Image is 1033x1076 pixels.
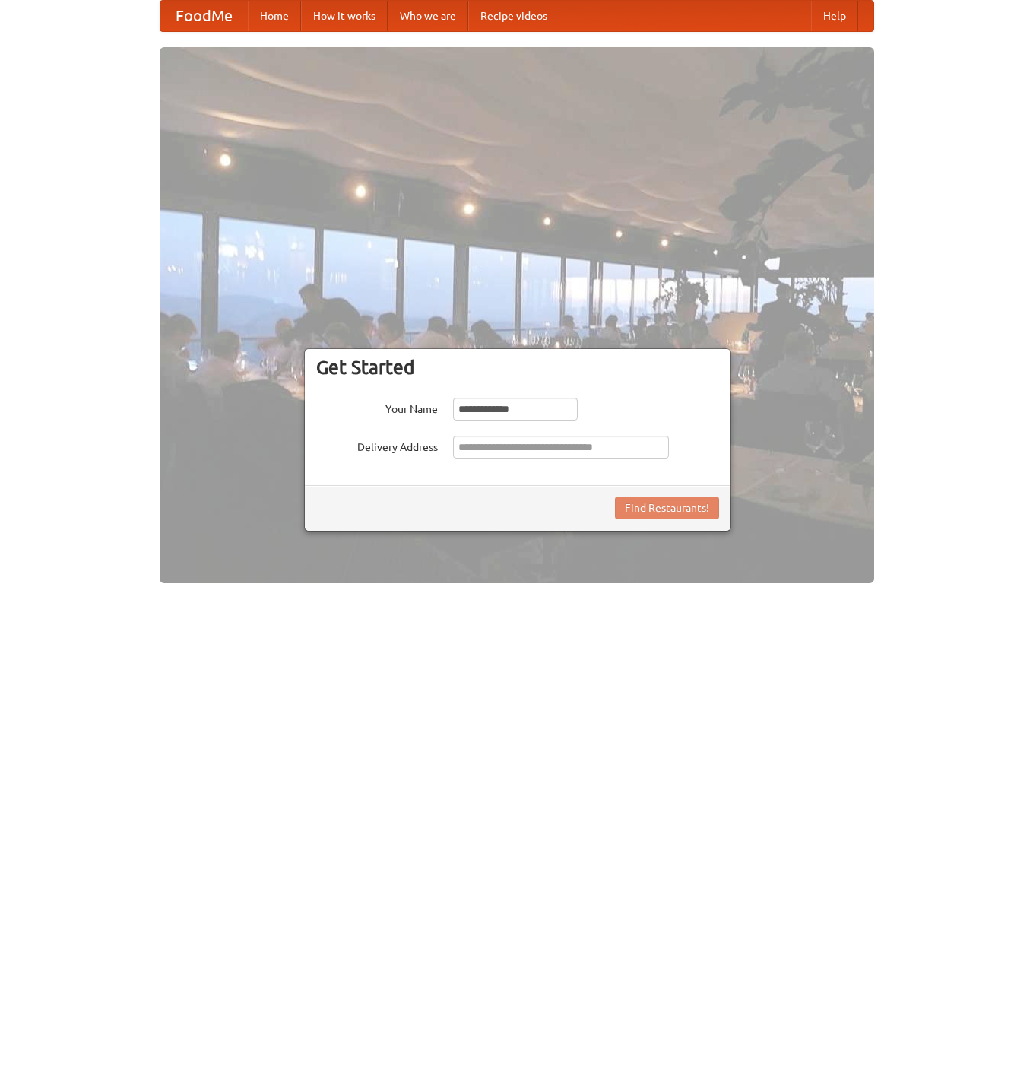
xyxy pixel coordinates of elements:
[160,1,248,31] a: FoodMe
[468,1,559,31] a: Recipe videos
[301,1,388,31] a: How it works
[316,398,438,417] label: Your Name
[316,436,438,455] label: Delivery Address
[248,1,301,31] a: Home
[615,497,719,519] button: Find Restaurants!
[388,1,468,31] a: Who we are
[811,1,858,31] a: Help
[316,356,719,379] h3: Get Started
